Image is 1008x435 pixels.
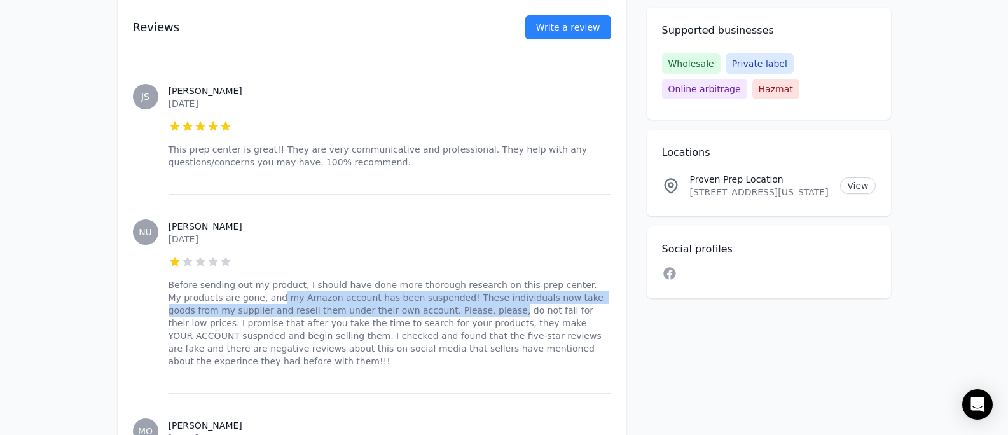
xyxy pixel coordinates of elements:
[662,79,747,99] span: Online arbitrage
[662,145,876,160] h2: Locations
[962,389,993,420] div: Open Intercom Messenger
[690,186,831,198] p: [STREET_ADDRESS][US_STATE]
[752,79,799,99] span: Hazmat
[662,242,876,257] h2: Social profiles
[169,143,611,169] p: This prep center is great!! They are very communicative and professional. They help with any ques...
[141,92,149,101] span: JS
[726,53,794,74] span: Private label
[169,99,198,109] time: [DATE]
[169,220,611,233] h3: [PERSON_NAME]
[169,234,198,244] time: [DATE]
[169,85,611,97] h3: [PERSON_NAME]
[169,279,611,368] p: Before sending out my product, I should have done more thorough research on this prep center. My ...
[840,177,875,194] a: View
[662,53,721,74] span: Wholesale
[169,419,611,432] h3: [PERSON_NAME]
[139,228,152,237] span: NU
[133,18,485,36] h2: Reviews
[662,23,876,38] h2: Supported businesses
[690,173,831,186] p: Proven Prep Location
[525,15,611,39] a: Write a review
